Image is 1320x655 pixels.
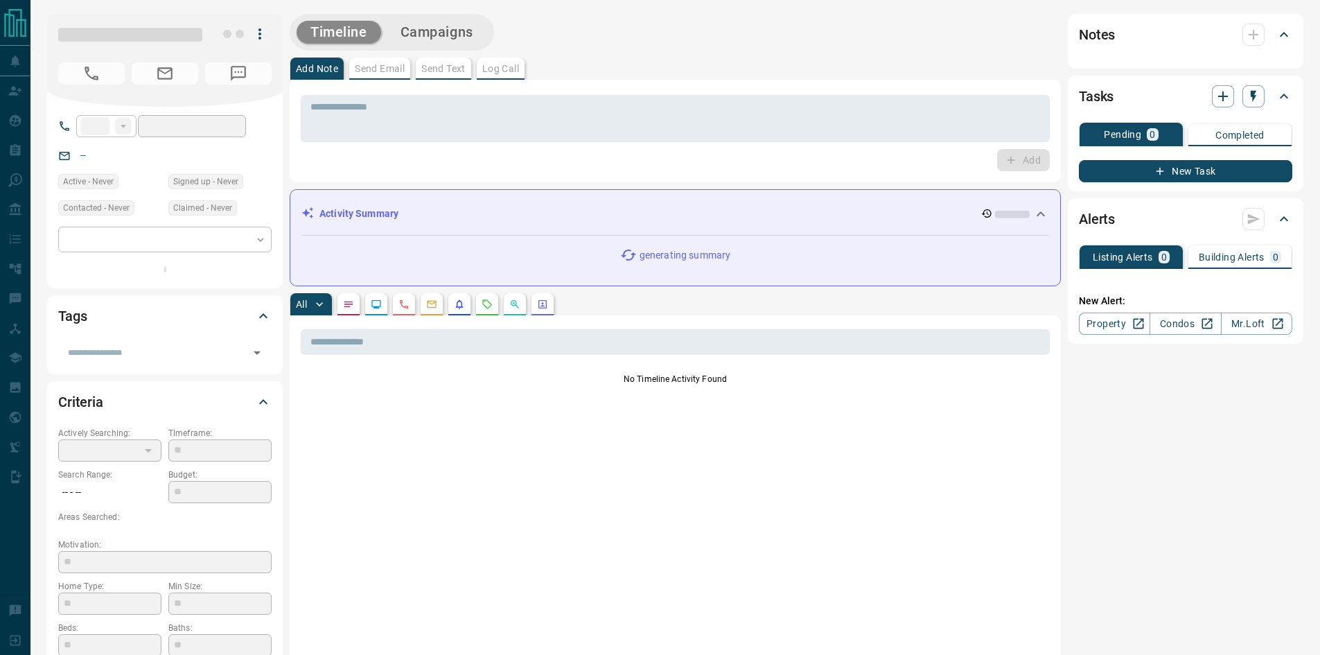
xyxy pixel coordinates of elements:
[58,62,125,85] span: No Number
[80,150,86,161] a: --
[297,21,381,44] button: Timeline
[205,62,272,85] span: No Number
[296,299,307,309] p: All
[173,175,238,189] span: Signed up - Never
[58,305,87,327] h2: Tags
[387,21,487,44] button: Campaigns
[58,539,272,551] p: Motivation:
[58,469,161,481] p: Search Range:
[1161,252,1167,262] p: 0
[58,391,103,413] h2: Criteria
[301,373,1050,385] p: No Timeline Activity Found
[58,299,272,333] div: Tags
[247,343,267,363] button: Open
[1079,160,1292,182] button: New Task
[482,299,493,310] svg: Requests
[168,469,272,481] p: Budget:
[454,299,465,310] svg: Listing Alerts
[296,64,338,73] p: Add Note
[301,201,1049,227] div: Activity Summary
[1079,208,1115,230] h2: Alerts
[1079,18,1292,51] div: Notes
[1221,313,1292,335] a: Mr.Loft
[1079,294,1292,308] p: New Alert:
[1079,24,1115,46] h2: Notes
[1104,130,1141,139] p: Pending
[58,427,161,439] p: Actively Searching:
[168,580,272,593] p: Min Size:
[1199,252,1265,262] p: Building Alerts
[58,511,272,523] p: Areas Searched:
[1150,313,1221,335] a: Condos
[1273,252,1278,262] p: 0
[398,299,410,310] svg: Calls
[168,622,272,634] p: Baths:
[58,622,161,634] p: Beds:
[537,299,548,310] svg: Agent Actions
[63,175,114,189] span: Active - Never
[132,62,198,85] span: No Email
[63,201,130,215] span: Contacted - Never
[1079,202,1292,236] div: Alerts
[1093,252,1153,262] p: Listing Alerts
[58,580,161,593] p: Home Type:
[343,299,354,310] svg: Notes
[1079,85,1114,107] h2: Tasks
[640,248,730,263] p: generating summary
[58,481,161,504] p: -- - --
[371,299,382,310] svg: Lead Browsing Activity
[173,201,232,215] span: Claimed - Never
[58,385,272,419] div: Criteria
[509,299,520,310] svg: Opportunities
[1079,80,1292,113] div: Tasks
[168,427,272,439] p: Timeframe:
[426,299,437,310] svg: Emails
[1215,130,1265,140] p: Completed
[319,207,398,221] p: Activity Summary
[1150,130,1155,139] p: 0
[1079,313,1150,335] a: Property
